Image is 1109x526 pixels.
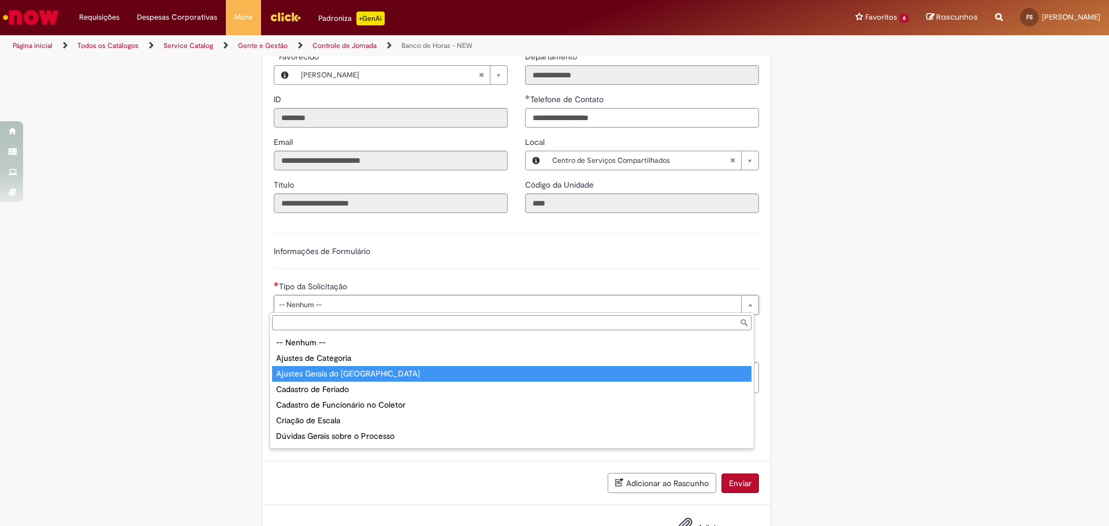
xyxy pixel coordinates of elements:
div: Ajustes de Categoria [272,350,751,366]
div: Ponto Web/Mobile [272,444,751,460]
div: Cadastro de Feriado [272,382,751,397]
div: Criação de Escala [272,413,751,428]
div: Cadastro de Funcionário no Coletor [272,397,751,413]
div: Dúvidas Gerais sobre o Processo [272,428,751,444]
div: Ajustes Gerais do [GEOGRAPHIC_DATA] [272,366,751,382]
ul: Tipo da Solicitação [270,333,754,448]
div: -- Nenhum -- [272,335,751,350]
